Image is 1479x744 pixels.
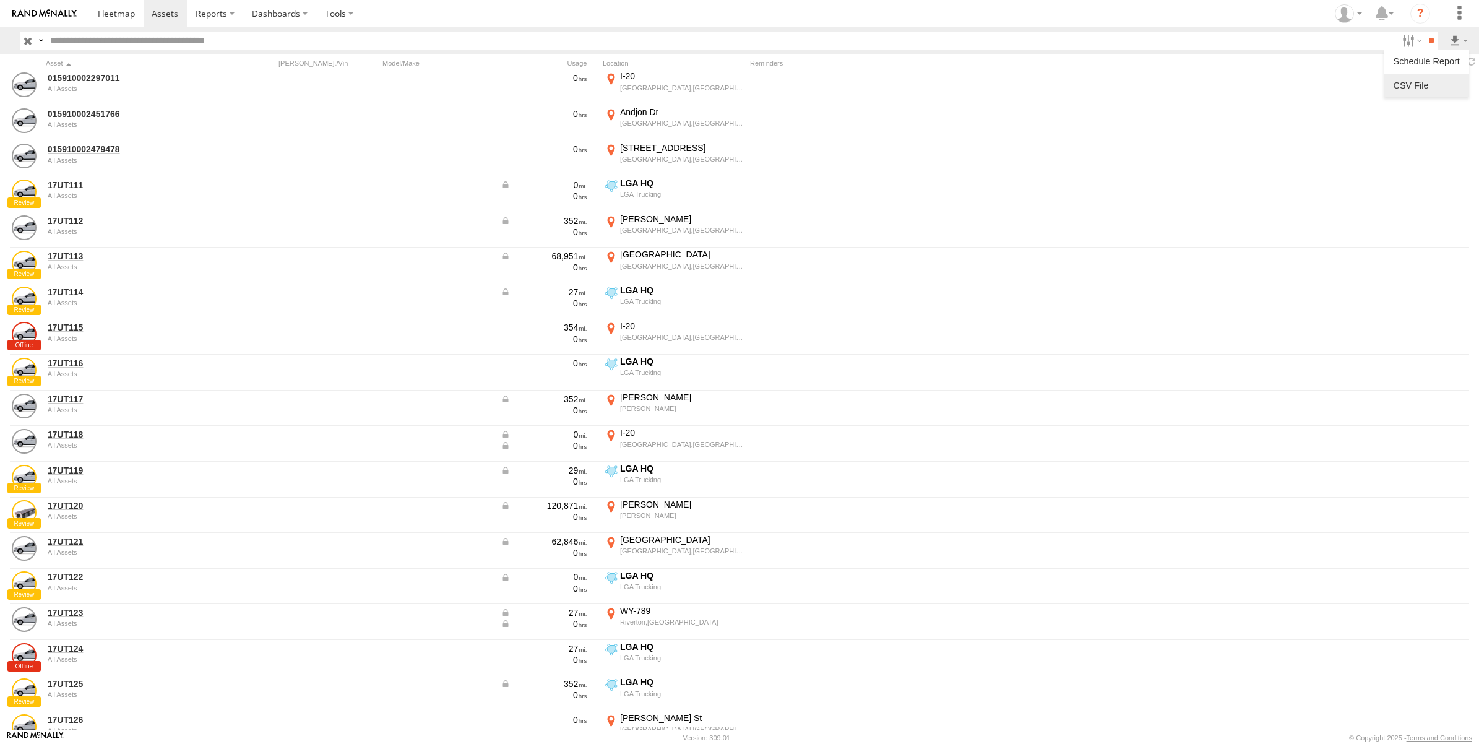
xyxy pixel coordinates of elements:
label: Click to View Current Location [603,534,745,568]
div: Reminders [750,59,948,67]
a: 17UT119 [48,465,217,476]
a: Visit our Website [7,732,64,744]
div: 0 [501,191,587,202]
div: Data from Vehicle CANbus [501,440,587,451]
div: undefined [48,655,217,663]
div: undefined [48,727,217,734]
div: 0 [501,476,587,487]
div: 0 [501,144,587,155]
label: Click to View Current Location [603,499,745,532]
div: undefined [48,335,217,342]
div: undefined [48,263,217,270]
div: Data from Vehicle CANbus [501,429,587,440]
div: undefined [48,513,217,520]
div: 0 [501,262,587,273]
div: [PERSON_NAME] St [620,712,743,724]
label: Click to View Current Location [603,356,745,389]
img: rand-logo.svg [12,9,77,18]
div: Data from Vehicle CANbus [501,618,587,629]
div: LGA HQ [620,463,743,474]
a: View Asset Details [12,180,37,204]
label: Click to View Current Location [603,106,745,140]
a: View Asset Details [12,251,37,275]
div: LGA HQ [620,285,743,296]
a: 17UT116 [48,358,217,369]
div: undefined [48,584,217,592]
label: Click to View Current Location [603,570,745,603]
a: 17UT112 [48,215,217,227]
div: Data from Vehicle CANbus [501,251,587,262]
div: undefined [48,157,217,164]
div: undefined [48,85,217,92]
div: [PERSON_NAME] [620,499,743,510]
div: LGA HQ [620,178,743,189]
div: [GEOGRAPHIC_DATA],[GEOGRAPHIC_DATA] [620,440,743,449]
label: Click to View Current Location [603,142,745,176]
label: Schedule Asset Details Report [1389,52,1464,71]
a: 17UT122 [48,571,217,582]
label: Click to View Current Location [603,249,745,282]
a: 17UT118 [48,429,217,440]
div: LGA Trucking [620,582,743,591]
div: [PERSON_NAME] [620,404,743,413]
a: View Asset Details [12,72,37,97]
div: LGA Trucking [620,475,743,484]
a: 17UT113 [48,251,217,262]
a: View Asset Details [12,322,37,347]
label: Search Query [36,32,46,50]
a: View Asset Details [12,287,37,311]
div: LGA HQ [620,356,743,367]
label: Click to View Current Location [603,71,745,104]
label: Click to View Current Location [603,392,745,425]
label: Click to View Current Location [603,427,745,461]
a: 015910002479478 [48,144,217,155]
div: Data from Vehicle CANbus [501,607,587,618]
a: View Asset Details [12,358,37,383]
div: Version: 309.01 [683,734,730,742]
div: 0 [501,298,587,309]
div: Data from Vehicle CANbus [501,180,587,191]
div: [PERSON_NAME] [620,511,743,520]
div: Data from Vehicle CANbus [501,571,587,582]
div: LGA Trucking [620,190,743,199]
a: 17UT124 [48,643,217,654]
div: Data from Vehicle CANbus [501,394,587,405]
div: [GEOGRAPHIC_DATA],[GEOGRAPHIC_DATA] [620,155,743,163]
a: 015910002451766 [48,108,217,119]
div: [GEOGRAPHIC_DATA],[GEOGRAPHIC_DATA] [620,725,743,733]
div: LGA HQ [620,641,743,652]
div: undefined [48,548,217,556]
a: View Asset Details [12,643,37,668]
div: undefined [48,620,217,627]
div: Carlos Vazquez [1330,4,1366,23]
a: 17UT114 [48,287,217,298]
div: LGA HQ [620,570,743,581]
label: CSV Export [1389,76,1464,95]
a: View Asset Details [12,536,37,561]
div: [GEOGRAPHIC_DATA],[GEOGRAPHIC_DATA] [620,547,743,555]
div: 0 [501,511,587,522]
a: 17UT121 [48,536,217,547]
div: I-20 [620,321,743,332]
div: Data from Vehicle CANbus [501,678,587,690]
label: Click to View Current Location [603,677,745,710]
span: Refresh [1464,56,1479,67]
div: 0 [501,108,587,119]
div: [GEOGRAPHIC_DATA],[GEOGRAPHIC_DATA] [620,333,743,342]
a: 17UT117 [48,394,217,405]
div: undefined [48,299,217,306]
div: 0 [501,583,587,594]
div: 0 [501,690,587,701]
div: Location [603,59,745,67]
a: View Asset Details [12,108,37,133]
div: undefined [48,477,217,485]
div: undefined [48,441,217,449]
div: 27 [501,643,587,654]
div: Andjon Dr [620,106,743,118]
div: LGA HQ [620,677,743,688]
label: Click to View Current Location [603,285,745,318]
label: Click to View Current Location [603,463,745,496]
a: 17UT125 [48,678,217,690]
div: 0 [501,714,587,725]
div: Data from Vehicle CANbus [501,536,587,547]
